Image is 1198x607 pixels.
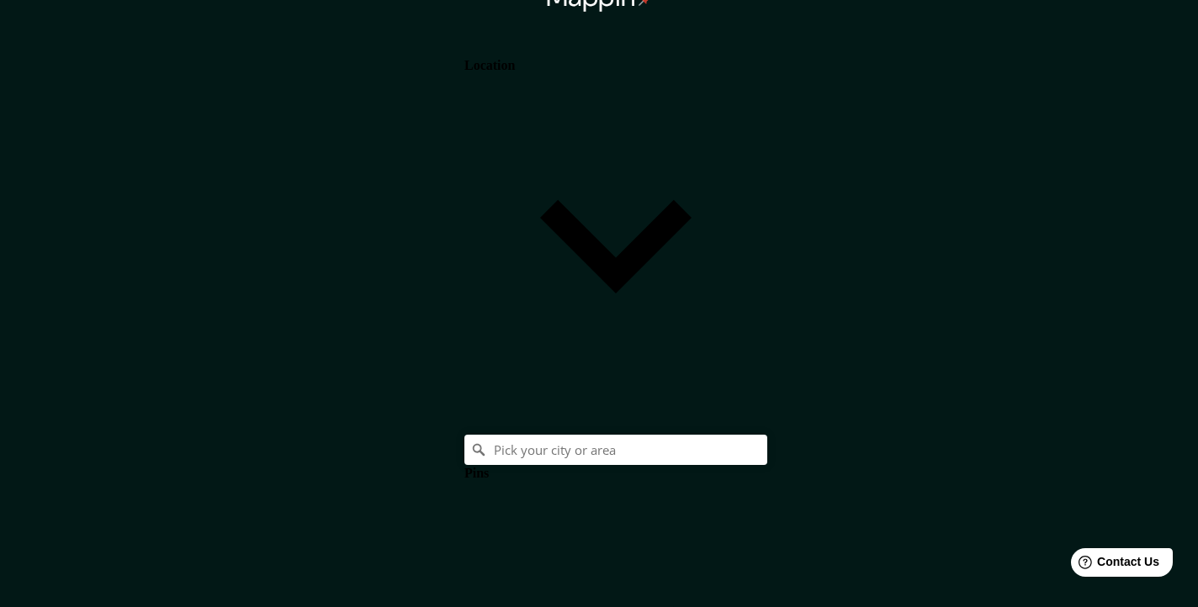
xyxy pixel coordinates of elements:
h4: Location [464,58,515,73]
input: Pick your city or area [464,435,767,465]
h4: Pins [464,466,489,481]
div: Location [464,27,767,408]
iframe: Help widget launcher [1048,541,1179,589]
